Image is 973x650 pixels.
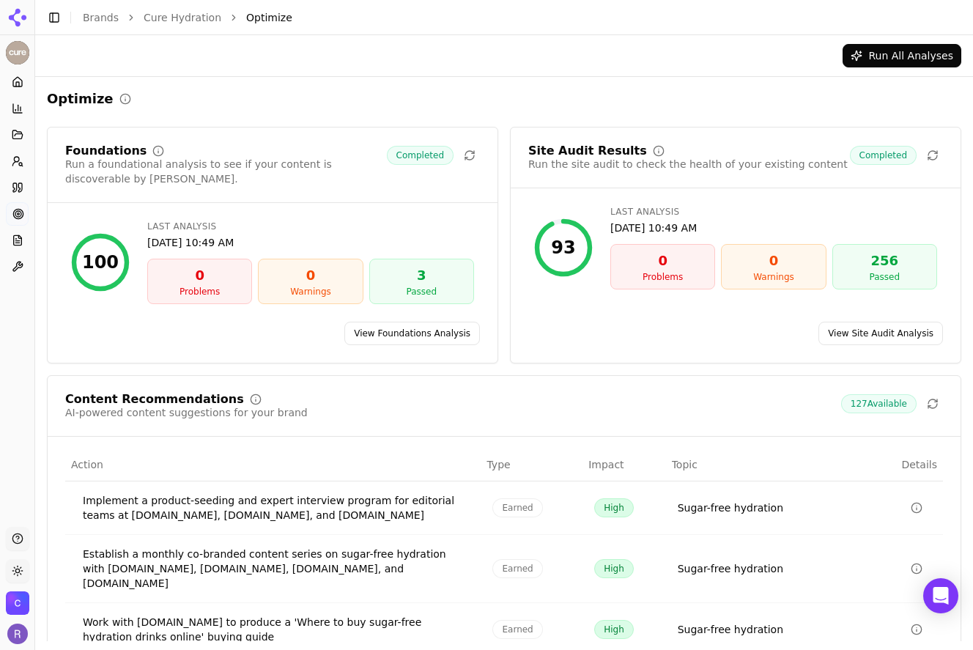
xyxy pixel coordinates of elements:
[492,559,542,578] span: Earned
[264,286,356,298] div: Warnings
[839,271,931,283] div: Passed
[82,251,119,274] div: 100
[528,145,647,157] div: Site Audit Results
[144,10,221,25] a: Cure Hydration
[728,271,819,283] div: Warnings
[154,286,245,298] div: Problems
[481,448,582,481] th: Type
[65,157,387,186] div: Run a foundational analysis to see if your content is discoverable by [PERSON_NAME].
[582,448,665,481] th: Impact
[678,622,783,637] a: Sugar-free hydration
[83,493,469,522] div: Implement a product-seeding and expert interview program for editorial teams at [DOMAIN_NAME], [D...
[841,394,917,413] span: 127 Available
[376,265,467,286] div: 3
[147,235,474,250] div: [DATE] 10:49 AM
[617,251,709,271] div: 0
[6,591,29,615] button: Open organization switcher
[264,265,356,286] div: 0
[588,457,624,472] span: Impact
[492,620,542,639] span: Earned
[875,457,937,472] span: Details
[818,322,943,345] a: View Site Audit Analysis
[246,10,292,25] span: Optimize
[869,448,943,481] th: Details
[83,10,932,25] nav: breadcrumb
[376,286,467,298] div: Passed
[843,44,961,67] button: Run All Analyses
[839,251,931,271] div: 256
[6,41,29,64] button: Current brand: Cure Hydration
[83,615,469,644] div: Work with [DOMAIN_NAME] to produce a 'Where to buy sugar-free hydration drinks online' buying guide
[551,236,575,259] div: 93
[923,578,958,613] div: Open Intercom Messenger
[65,405,308,420] div: AI-powered content suggestions for your brand
[617,271,709,283] div: Problems
[6,41,29,64] img: Cure Hydration
[594,498,634,517] span: High
[65,448,481,481] th: Action
[83,12,119,23] a: Brands
[610,206,937,218] div: Last Analysis
[594,559,634,578] span: High
[6,591,29,615] img: Cure Hydration
[344,322,480,345] a: View Foundations Analysis
[594,620,634,639] span: High
[728,251,819,271] div: 0
[7,624,28,644] img: Ruth Pferdehirt
[7,624,28,644] button: Open user button
[154,265,245,286] div: 0
[486,457,510,472] span: Type
[678,561,783,576] a: Sugar-free hydration
[387,146,454,165] span: Completed
[678,501,783,515] a: Sugar-free hydration
[850,146,917,165] span: Completed
[147,221,474,232] div: Last Analysis
[610,221,937,235] div: [DATE] 10:49 AM
[83,547,469,591] div: Establish a monthly co-branded content series on sugar-free hydration with [DOMAIN_NAME], [DOMAIN...
[65,145,147,157] div: Foundations
[71,457,103,472] span: Action
[47,89,114,109] h2: Optimize
[672,457,698,472] span: Topic
[492,498,542,517] span: Earned
[528,157,848,171] div: Run the site audit to check the health of your existing content
[666,448,869,481] th: Topic
[65,394,244,405] div: Content Recommendations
